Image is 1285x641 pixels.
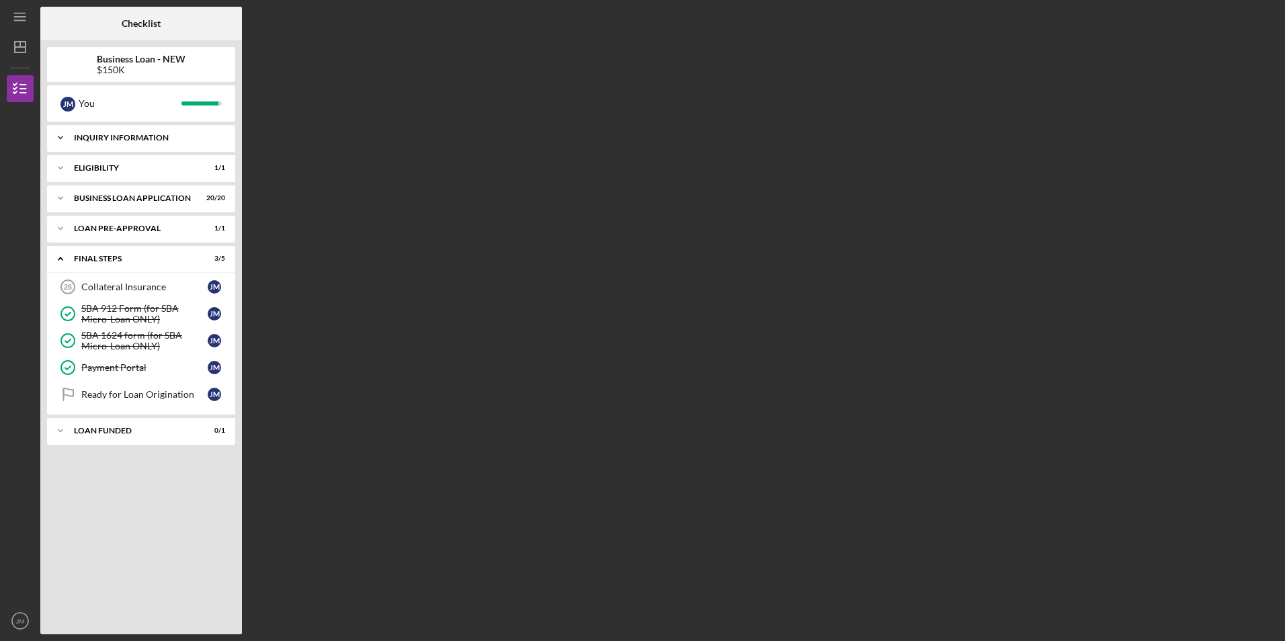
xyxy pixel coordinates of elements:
[7,607,34,634] button: JM
[201,164,225,172] div: 1 / 1
[201,255,225,263] div: 3 / 5
[81,362,208,373] div: Payment Portal
[74,164,192,172] div: ELIGIBILITY
[97,65,185,75] div: $150K
[208,361,221,374] div: J M
[54,381,229,408] a: Ready for Loan OriginationJM
[54,327,229,354] a: SBA 1624 form (for SBA Micro-Loan ONLY)JM
[208,334,221,347] div: J M
[81,330,208,351] div: SBA 1624 form (for SBA Micro-Loan ONLY)
[79,92,181,115] div: You
[81,303,208,325] div: SBA 912 Form (for SBA Micro-Loan ONLY)
[16,617,25,625] text: JM
[122,18,161,29] b: Checklist
[208,388,221,401] div: J M
[74,134,218,142] div: INQUIRY INFORMATION
[81,389,208,400] div: Ready for Loan Origination
[201,224,225,232] div: 1 / 1
[74,427,192,435] div: LOAN FUNDED
[208,280,221,294] div: J M
[74,255,192,263] div: FINAL STEPS
[97,54,185,65] b: Business Loan - NEW
[74,224,192,232] div: LOAN PRE-APPROVAL
[201,194,225,202] div: 20 / 20
[201,427,225,435] div: 0 / 1
[54,354,229,381] a: Payment PortalJM
[54,273,229,300] a: 26Collateral InsuranceJM
[81,282,208,292] div: Collateral Insurance
[60,97,75,112] div: J M
[64,283,72,291] tspan: 26
[74,194,192,202] div: BUSINESS LOAN APPLICATION
[208,307,221,320] div: J M
[54,300,229,327] a: SBA 912 Form (for SBA Micro-Loan ONLY)JM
